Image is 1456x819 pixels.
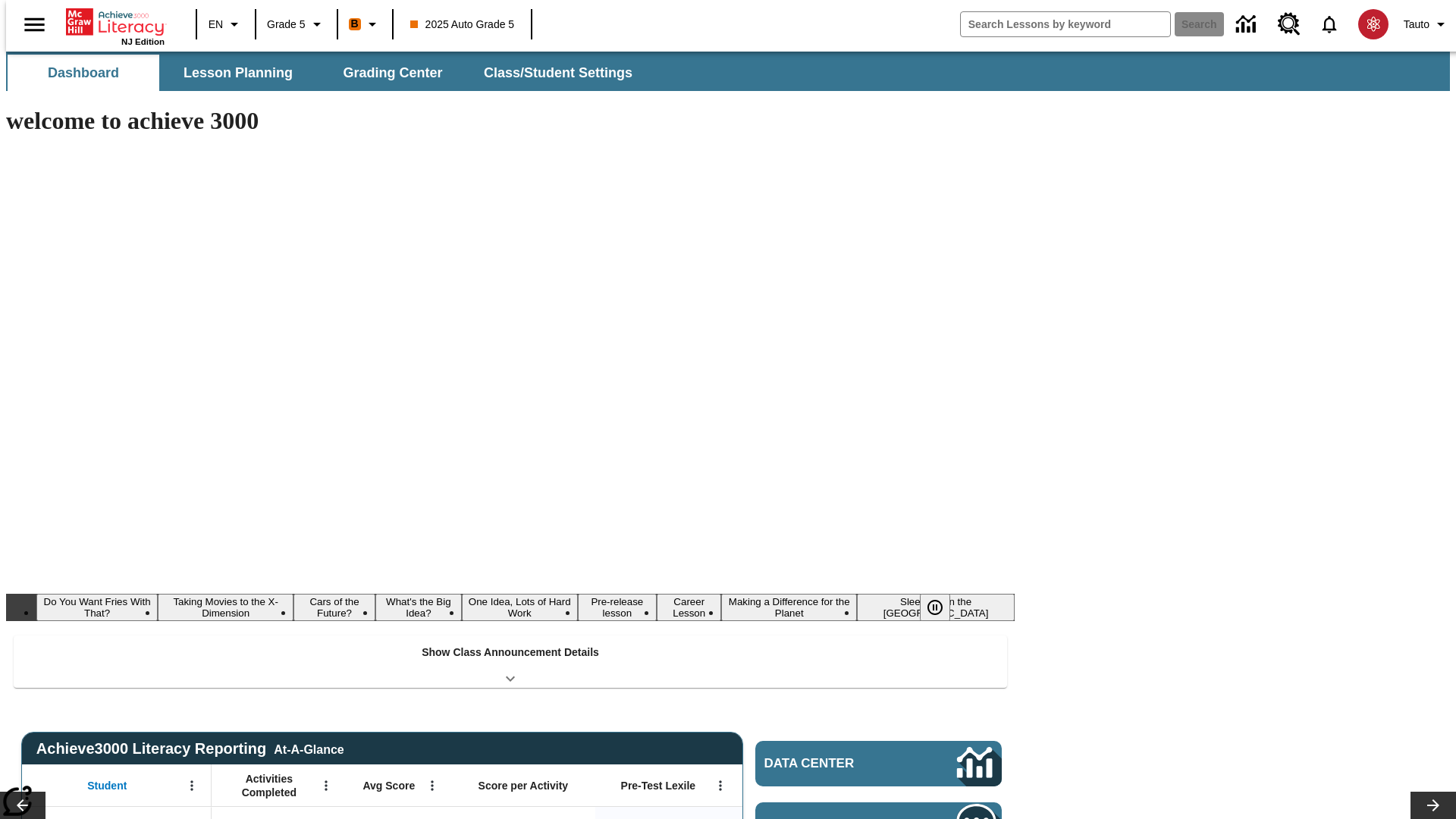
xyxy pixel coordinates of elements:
button: Language: EN, Select a language [202,11,250,38]
img: avatar image [1358,9,1389,39]
button: Profile/Settings [1398,11,1456,38]
span: 2025 Auto Grade 5 [410,17,515,33]
button: Slide 3 Cars of the Future? [293,594,375,621]
button: Grade: Grade 5, Select a grade [261,11,332,38]
span: Activities Completed [219,772,319,799]
button: Slide 5 One Idea, Lots of Hard Work [462,594,578,621]
div: Show Class Announcement Details [14,635,1007,688]
h1: welcome to achieve 3000 [6,107,1015,135]
button: Class/Student Settings [472,55,645,91]
div: Home [66,5,165,46]
button: Open Menu [180,774,203,797]
button: Slide 1 Do You Want Fries With That? [36,594,158,621]
div: At-A-Glance [274,740,344,757]
span: Avg Score [362,779,415,792]
a: Data Center [1227,4,1269,45]
input: search field [961,12,1170,36]
p: Show Class Announcement Details [422,645,599,661]
div: SubNavbar [6,55,646,91]
button: Slide 6 Pre-release lesson [578,594,657,621]
button: Grading Center [317,55,469,91]
button: Lesson Planning [162,55,314,91]
span: Tauto [1404,17,1429,33]
button: Slide 7 Career Lesson [657,594,721,621]
button: Open side menu [12,2,57,47]
button: Open Menu [421,774,444,797]
span: Grade 5 [267,17,306,33]
button: Pause [920,594,950,621]
a: Data Center [755,741,1002,786]
button: Boost Class color is orange. Change class color [343,11,388,38]
span: Achieve3000 Literacy Reporting [36,740,344,758]
button: Dashboard [8,55,159,91]
span: Data Center [764,756,906,771]
button: Slide 9 Sleepless in the Animal Kingdom [857,594,1015,621]
span: Student [87,779,127,792]
span: NJ Edition [121,37,165,46]
a: Notifications [1310,5,1349,44]
button: Slide 8 Making a Difference for the Planet [721,594,857,621]
button: Open Menu [315,774,337,797]
span: Score per Activity [479,779,569,792]
div: SubNavbar [6,52,1450,91]
button: Lesson carousel, Next [1410,792,1456,819]
button: Slide 2 Taking Movies to the X-Dimension [158,594,293,621]
span: EN [209,17,223,33]
span: Pre-Test Lexile [621,779,696,792]
a: Home [66,7,165,37]
button: Open Menu [709,774,732,797]
div: Pause [920,594,965,621]
span: B [351,14,359,33]
a: Resource Center, Will open in new tab [1269,4,1310,45]
button: Slide 4 What's the Big Idea? [375,594,462,621]
button: Select a new avatar [1349,5,1398,44]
